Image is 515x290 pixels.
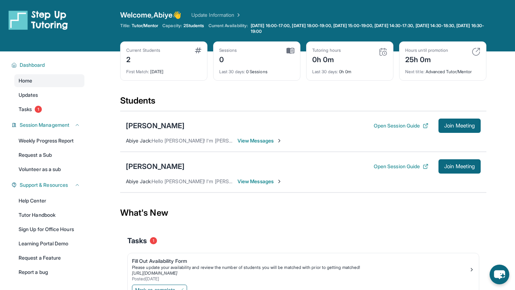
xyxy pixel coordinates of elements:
[286,47,294,54] img: card
[405,69,425,74] span: Next title :
[20,121,69,129] span: Session Management
[249,23,486,34] a: [DATE] 16:00-17:00, [DATE] 18:00-19:00, [DATE] 15:00-19:00, [DATE] 14:30-17:30, [DATE] 14:30-18:3...
[219,53,237,65] div: 0
[490,265,509,284] button: chat-button
[438,159,481,174] button: Join Meeting
[14,237,84,250] a: Learning Portal Demo
[379,47,387,56] img: card
[126,65,201,75] div: [DATE]
[120,95,486,111] div: Students
[126,47,160,53] div: Current Students
[251,23,485,34] span: [DATE] 16:00-17:00, [DATE] 18:00-19:00, [DATE] 15:00-19:00, [DATE] 14:30-17:30, [DATE] 14:30-18:3...
[237,178,282,185] span: View Messages
[126,121,185,131] div: [PERSON_NAME]
[312,65,387,75] div: 0h 0m
[120,23,130,29] span: Title:
[14,266,84,279] a: Report a bug
[312,53,341,65] div: 0h 0m
[126,137,152,144] span: Abiye Jack :
[444,164,475,169] span: Join Meeting
[472,47,480,56] img: card
[405,47,448,53] div: Hours until promotion
[17,121,80,129] button: Session Management
[195,47,201,53] img: card
[20,181,68,189] span: Support & Resources
[162,23,182,29] span: Capacity:
[132,270,177,276] a: [URL][DOMAIN_NAME]
[132,23,158,29] span: Tutor/Mentor
[19,106,32,113] span: Tasks
[35,106,42,113] span: 1
[444,124,475,128] span: Join Meeting
[374,122,428,129] button: Open Session Guide
[126,178,152,184] span: Abiye Jack :
[19,91,38,99] span: Updates
[438,119,481,133] button: Join Meeting
[120,197,486,229] div: What's New
[150,237,157,244] span: 1
[191,11,241,19] a: Update Information
[14,163,84,176] a: Volunteer as a sub
[17,181,80,189] button: Support & Resources
[14,194,84,207] a: Help Center
[219,69,245,74] span: Last 30 days :
[19,77,32,84] span: Home
[128,253,479,283] a: Fill Out Availability FormPlease update your availability and review the number of students you w...
[14,134,84,147] a: Weekly Progress Report
[183,23,204,29] span: 2 Students
[14,223,84,236] a: Sign Up for Office Hours
[9,10,68,30] img: logo
[276,179,282,184] img: Chevron-Right
[219,47,237,53] div: Sessions
[132,276,469,282] div: Posted [DATE]
[120,10,181,20] span: Welcome, Abiye 👋
[209,23,248,34] span: Current Availability:
[132,257,469,265] div: Fill Out Availability Form
[374,163,428,170] button: Open Session Guide
[126,53,160,65] div: 2
[405,65,480,75] div: Advanced Tutor/Mentor
[14,209,84,221] a: Tutor Handbook
[17,61,80,69] button: Dashboard
[312,69,338,74] span: Last 30 days :
[127,236,147,246] span: Tasks
[132,265,469,270] div: Please update your availability and review the number of students you will be matched with prior ...
[14,74,84,87] a: Home
[14,89,84,101] a: Updates
[14,103,84,116] a: Tasks1
[312,47,341,53] div: Tutoring hours
[14,251,84,264] a: Request a Feature
[20,61,45,69] span: Dashboard
[405,53,448,65] div: 25h 0m
[14,149,84,161] a: Request a Sub
[219,65,294,75] div: 0 Sessions
[126,161,185,171] div: [PERSON_NAME]
[126,69,149,74] span: First Match :
[237,137,282,144] span: View Messages
[276,138,282,144] img: Chevron-Right
[234,11,241,19] img: Chevron Right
